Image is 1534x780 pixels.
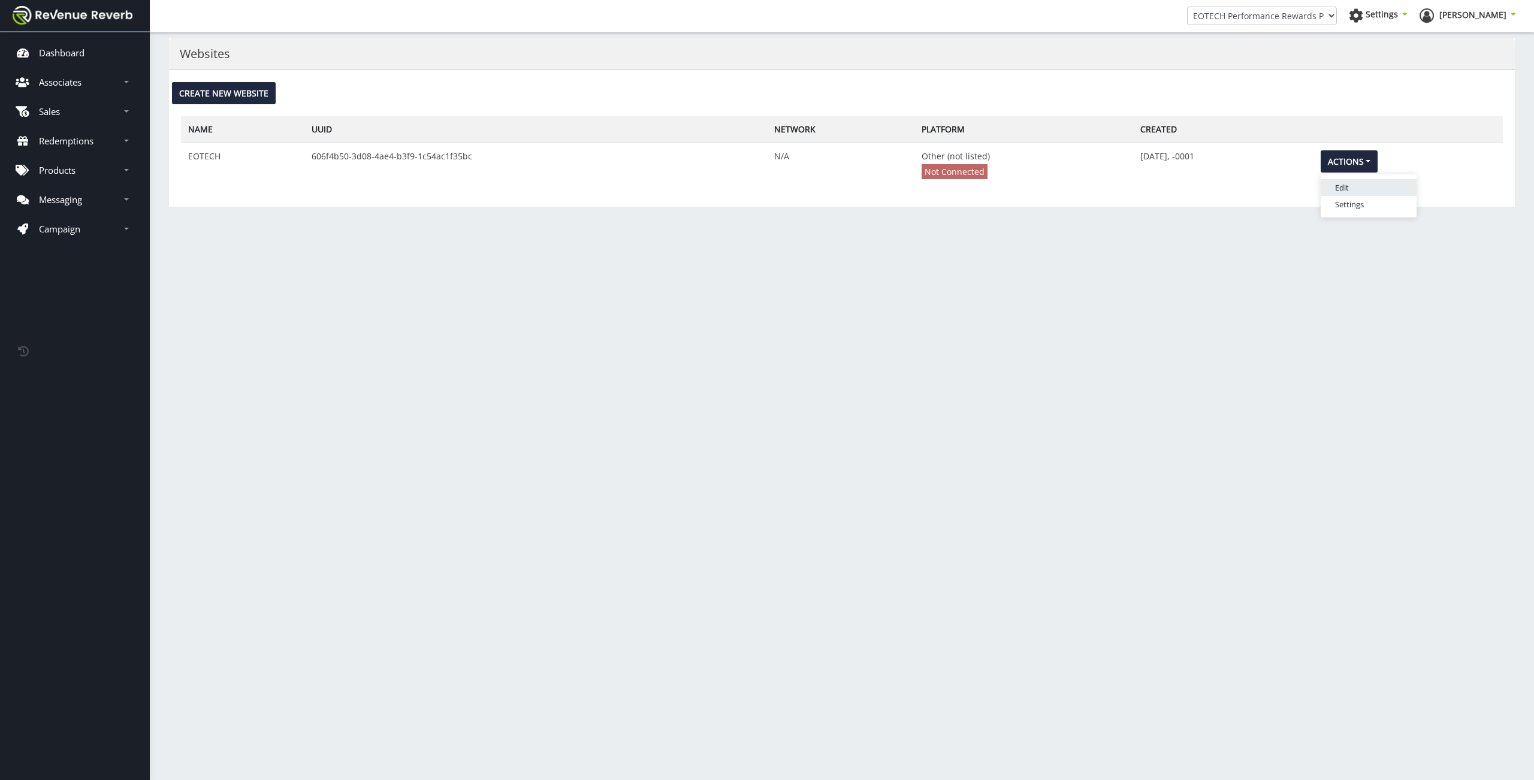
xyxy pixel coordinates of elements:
[181,143,304,186] td: EOTECH
[181,116,304,143] th: Name
[9,98,141,125] a: Sales
[13,6,132,25] img: navbar brand
[39,135,93,147] p: Redemptions
[39,105,60,117] p: Sales
[9,68,141,96] a: Associates
[767,143,914,186] td: N/A
[39,47,84,59] p: Dashboard
[175,44,230,64] div: Websites
[1321,179,1417,196] a: Edit
[9,39,141,66] a: Dashboard
[914,116,1133,143] th: Platform
[39,194,82,205] p: Messaging
[39,164,76,176] p: Products
[1133,116,1313,143] th: Created
[1420,8,1434,23] img: ph-profile.png
[922,150,1126,162] p: Other (not listed)
[1321,196,1417,213] a: Settings
[9,215,141,243] a: Campaign
[39,223,80,235] p: Campaign
[1321,150,1378,173] button: Actions
[1349,8,1408,26] a: Settings
[304,143,767,186] td: 606f4b50-3d08-4ae4-b3f9-1c54ac1f35bc
[1133,143,1313,186] td: [DATE], -0001
[1420,8,1516,26] a: [PERSON_NAME]
[9,186,141,213] a: Messaging
[1439,9,1506,20] span: [PERSON_NAME]
[1366,8,1398,20] span: Settings
[39,76,81,88] p: Associates
[1321,174,1417,217] div: Actions
[767,116,914,143] th: Network
[922,164,988,179] a: Not Connected
[304,116,767,143] th: UUID
[9,156,141,184] a: Products
[9,127,141,155] a: Redemptions
[172,82,276,104] a: Create New Website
